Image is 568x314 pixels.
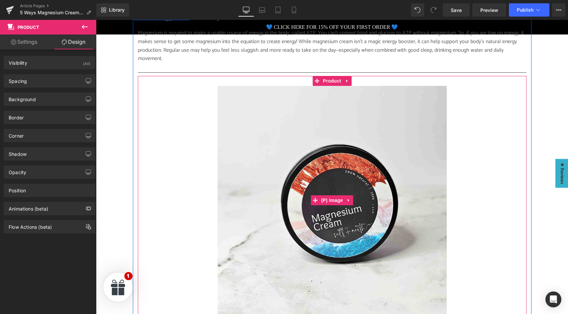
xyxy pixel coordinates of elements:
a: Expand / Collapse [247,56,255,66]
button: Publish [509,3,549,17]
span: Save [451,7,462,14]
div: (All) [83,56,90,67]
a: Mobile [286,3,302,17]
div: Position [9,184,26,193]
a: Preview [472,3,506,17]
div: Visibility [9,56,27,66]
a: New Library [96,3,129,17]
span: (P) Image [224,175,249,185]
div: Flow Actions (beta) [9,220,52,230]
button: Redo [427,3,440,17]
div: Border [9,111,24,120]
p: Magnesium is required to make a usable course of energy in the body- called ATP. You can't conver... [42,9,430,43]
button: Undo [411,3,424,17]
a: Desktop [238,3,254,17]
img: MAGNESIUM CREAM [122,66,351,295]
a: Expand / Collapse [248,175,257,185]
div: Animations (beta) [9,202,48,212]
span: Product [18,25,39,30]
a: Design [49,34,98,49]
div: Spacing [9,75,27,84]
span: 5 Ways Magnesium Cream is the Ultimate Body Multitasker [20,10,84,15]
span: Preview [480,7,498,14]
span: Library [109,7,125,13]
div: Opacity [9,166,26,175]
button: More [552,3,565,17]
div: Shadow [9,148,27,157]
div: Corner [9,129,24,139]
a: Tablet [270,3,286,17]
span: Product [225,56,247,66]
span: Publish [517,7,533,13]
div: Background [9,93,36,102]
a: Laptop [254,3,270,17]
div: Open Intercom Messenger [545,291,561,307]
a: Article Pages [20,3,96,9]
